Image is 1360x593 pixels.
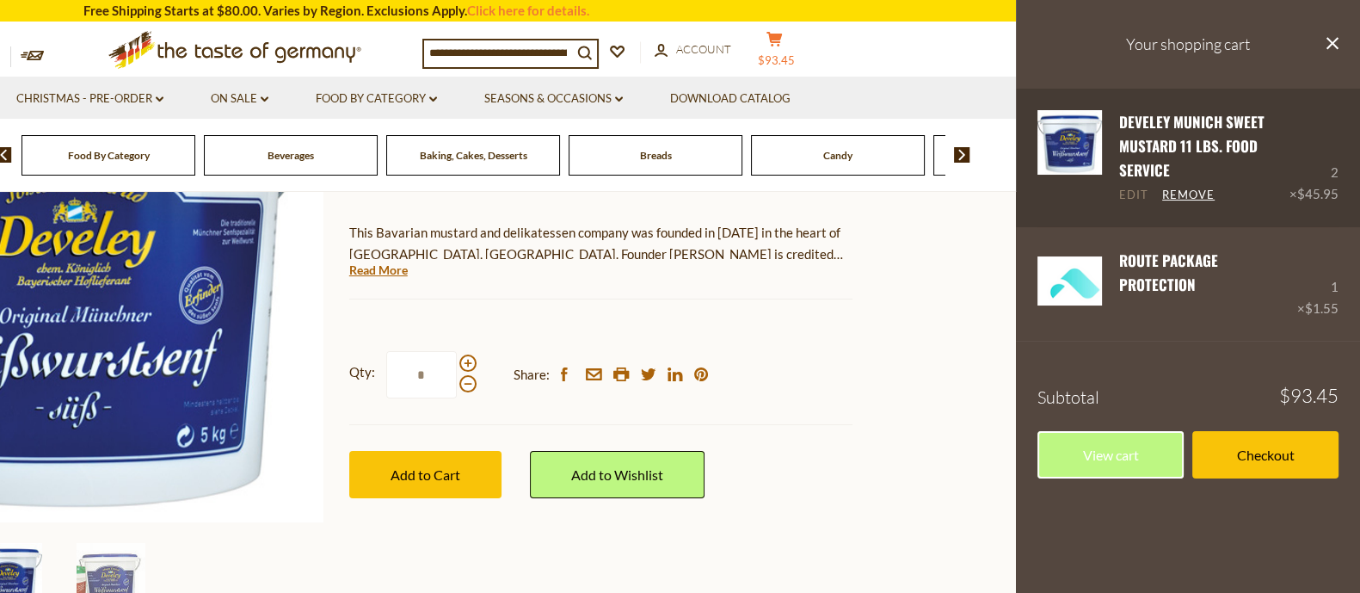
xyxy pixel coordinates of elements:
[349,222,852,265] p: This Bavarian mustard and delikatessen company was founded in [DATE] in the heart of [GEOGRAPHIC_...
[68,149,150,162] a: Food By Category
[670,90,791,108] a: Download Catalog
[514,364,550,386] span: Share:
[1037,110,1102,206] a: Develey Munich Sweet Mustard 11 lbs. Food Service
[211,90,268,108] a: On Sale
[823,149,852,162] a: Candy
[655,40,731,59] a: Account
[316,90,437,108] a: Food By Category
[349,361,375,383] strong: Qty:
[391,466,460,483] span: Add to Cart
[16,90,163,108] a: Christmas - PRE-ORDER
[467,3,589,18] a: Click here for details.
[676,42,731,56] span: Account
[1037,386,1099,408] span: Subtotal
[386,351,457,398] input: Qty:
[1037,249,1102,313] img: Green Package Protection
[954,147,970,163] img: next arrow
[1297,186,1338,201] span: $45.95
[484,90,623,108] a: Seasons & Occasions
[530,451,705,498] a: Add to Wishlist
[1192,431,1338,479] a: Checkout
[1119,250,1218,295] a: Route Package Protection
[758,53,795,67] span: $93.45
[1037,431,1184,479] a: View cart
[349,262,408,279] a: Read More
[1119,188,1148,203] a: Edit
[1289,110,1338,206] div: 2 ×
[1119,111,1265,182] a: Develey Munich Sweet Mustard 11 lbs. Food Service
[268,149,314,162] a: Beverages
[1037,110,1102,175] img: Develey Munich Sweet Mustard 11 lbs. Food Service
[1297,249,1338,319] div: 1 ×
[1279,386,1338,405] span: $93.45
[1305,300,1338,316] span: $1.55
[749,31,801,74] button: $93.45
[349,451,502,498] button: Add to Cart
[420,149,527,162] a: Baking, Cakes, Desserts
[1037,249,1102,319] a: Green Package Protection
[640,149,672,162] a: Breads
[1162,188,1215,203] a: Remove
